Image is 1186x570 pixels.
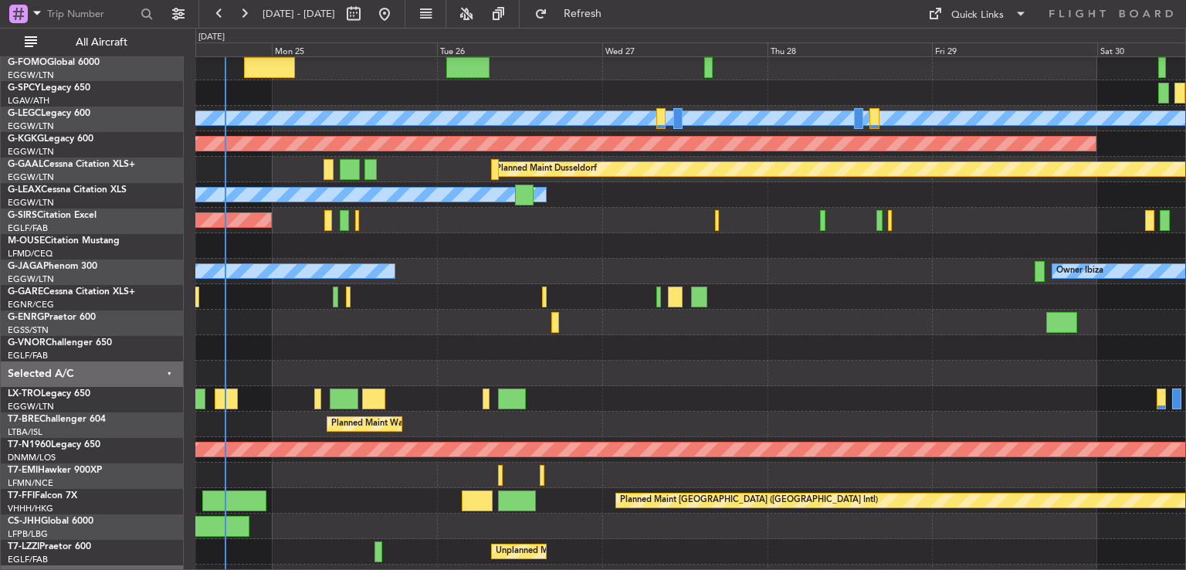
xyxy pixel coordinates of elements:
[272,42,437,56] div: Mon 25
[8,236,45,246] span: M-OUSE
[8,160,135,169] a: G-GAALCessna Citation XLS+
[8,415,106,424] a: T7-BREChallenger 604
[8,477,53,489] a: LFMN/NCE
[8,542,91,551] a: T7-LZZIPraetor 600
[8,262,43,271] span: G-JAGA
[8,95,49,107] a: LGAV/ATH
[551,8,615,19] span: Refresh
[496,540,750,563] div: Unplanned Maint [GEOGRAPHIC_DATA] ([GEOGRAPHIC_DATA])
[8,542,39,551] span: T7-LZZI
[8,466,38,475] span: T7-EMI
[8,401,54,412] a: EGGW/LTN
[331,412,517,436] div: Planned Maint Warsaw ([GEOGRAPHIC_DATA])
[8,324,49,336] a: EGSS/STN
[8,503,53,514] a: VHHH/HKG
[768,42,933,56] div: Thu 28
[8,185,127,195] a: G-LEAXCessna Citation XLS
[8,338,46,348] span: G-VNOR
[8,236,120,246] a: M-OUSECitation Mustang
[8,58,47,67] span: G-FOMO
[437,42,602,56] div: Tue 26
[8,120,54,132] a: EGGW/LTN
[8,262,97,271] a: G-JAGAPhenom 300
[1056,260,1103,283] div: Owner Ibiza
[8,350,48,361] a: EGLF/FAB
[8,389,90,399] a: LX-TROLegacy 650
[8,211,37,220] span: G-SIRS
[8,109,90,118] a: G-LEGCLegacy 600
[8,338,112,348] a: G-VNORChallenger 650
[8,389,41,399] span: LX-TRO
[8,134,44,144] span: G-KGKG
[8,211,97,220] a: G-SIRSCitation Excel
[8,273,54,285] a: EGGW/LTN
[8,554,48,565] a: EGLF/FAB
[8,517,41,526] span: CS-JHH
[527,2,620,26] button: Refresh
[8,299,54,310] a: EGNR/CEG
[496,158,597,181] div: Planned Maint Dusseldorf
[8,160,43,169] span: G-GAAL
[8,415,39,424] span: T7-BRE
[8,313,96,322] a: G-ENRGPraetor 600
[8,440,51,450] span: T7-N1960
[8,146,54,158] a: EGGW/LTN
[8,248,53,260] a: LFMD/CEQ
[8,222,48,234] a: EGLF/FAB
[8,83,90,93] a: G-SPCYLegacy 650
[8,426,42,438] a: LTBA/ISL
[263,7,335,21] span: [DATE] - [DATE]
[8,287,135,297] a: G-GARECessna Citation XLS+
[8,491,77,500] a: T7-FFIFalcon 7X
[8,185,41,195] span: G-LEAX
[8,83,41,93] span: G-SPCY
[8,109,41,118] span: G-LEGC
[951,8,1004,23] div: Quick Links
[8,70,54,81] a: EGGW/LTN
[620,489,878,512] div: Planned Maint [GEOGRAPHIC_DATA] ([GEOGRAPHIC_DATA] Intl)
[47,2,136,25] input: Trip Number
[932,42,1097,56] div: Fri 29
[8,197,54,209] a: EGGW/LTN
[8,287,43,297] span: G-GARE
[8,466,102,475] a: T7-EMIHawker 900XP
[17,30,168,55] button: All Aircraft
[198,31,225,44] div: [DATE]
[8,440,100,450] a: T7-N1960Legacy 650
[8,171,54,183] a: EGGW/LTN
[8,517,93,526] a: CS-JHHGlobal 6000
[8,491,35,500] span: T7-FFI
[8,452,56,463] a: DNMM/LOS
[40,37,163,48] span: All Aircraft
[602,42,768,56] div: Wed 27
[8,313,44,322] span: G-ENRG
[8,134,93,144] a: G-KGKGLegacy 600
[920,2,1035,26] button: Quick Links
[8,58,100,67] a: G-FOMOGlobal 6000
[8,528,48,540] a: LFPB/LBG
